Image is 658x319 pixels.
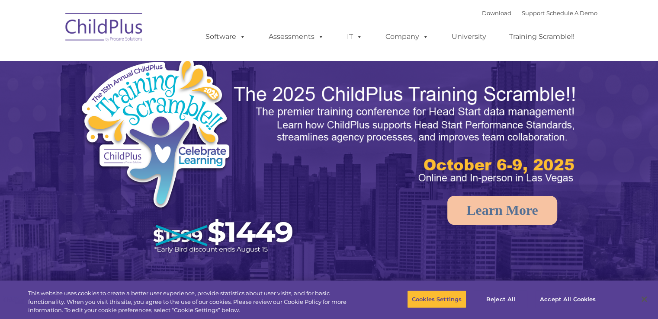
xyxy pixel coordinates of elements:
[260,28,333,45] a: Assessments
[61,7,148,50] img: ChildPlus by Procare Solutions
[338,28,371,45] a: IT
[377,28,437,45] a: Company
[535,290,600,308] button: Accept All Cookies
[482,10,511,16] a: Download
[443,28,495,45] a: University
[447,196,557,225] a: Learn More
[120,57,147,64] span: Last name
[28,289,362,315] div: This website uses cookies to create a better user experience, provide statistics about user visit...
[546,10,597,16] a: Schedule A Demo
[197,28,254,45] a: Software
[120,93,157,99] span: Phone number
[474,290,528,308] button: Reject All
[522,10,545,16] a: Support
[482,10,597,16] font: |
[501,28,583,45] a: Training Scramble!!
[635,290,654,309] button: Close
[407,290,466,308] button: Cookies Settings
